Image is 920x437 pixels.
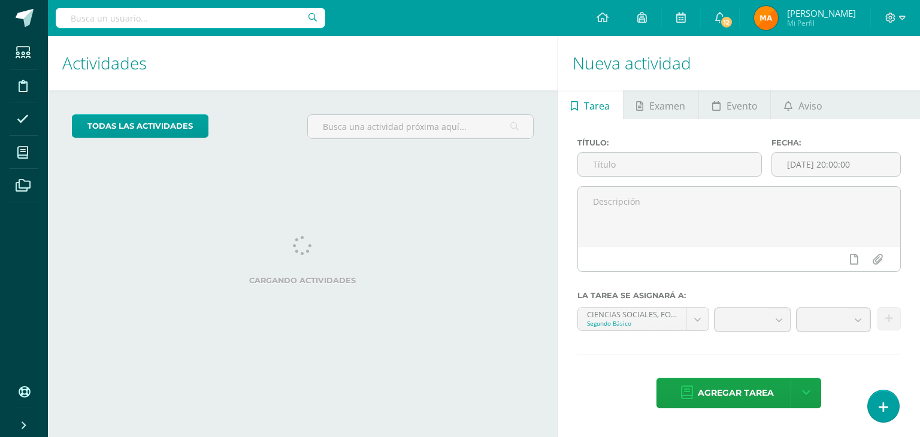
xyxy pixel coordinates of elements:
[624,90,698,119] a: Examen
[578,308,709,330] a: CIENCIAS SOCIALES, FORMACIÓN CIUDADANA E INTERCULTURALIDAD 'Sección A'Segundo Básico
[62,36,543,90] h1: Actividades
[787,18,856,28] span: Mi Perfil
[720,16,733,29] span: 12
[754,6,778,30] img: 5d98c8432932463505bd6846e15a9a15.png
[573,36,906,90] h1: Nueva actividad
[771,138,901,147] label: Fecha:
[56,8,325,28] input: Busca un usuario...
[577,291,901,300] label: La tarea se asignará a:
[772,153,900,176] input: Fecha de entrega
[649,92,685,120] span: Examen
[771,90,835,119] a: Aviso
[727,92,758,120] span: Evento
[787,7,856,19] span: [PERSON_NAME]
[578,153,762,176] input: Título
[72,114,208,138] a: todas las Actividades
[698,378,774,408] span: Agregar tarea
[577,138,762,147] label: Título:
[587,319,677,327] div: Segundo Básico
[587,308,677,319] div: CIENCIAS SOCIALES, FORMACIÓN CIUDADANA E INTERCULTURALIDAD 'Sección A'
[584,92,610,120] span: Tarea
[72,276,534,285] label: Cargando actividades
[699,90,770,119] a: Evento
[798,92,822,120] span: Aviso
[308,115,532,138] input: Busca una actividad próxima aquí...
[558,90,623,119] a: Tarea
